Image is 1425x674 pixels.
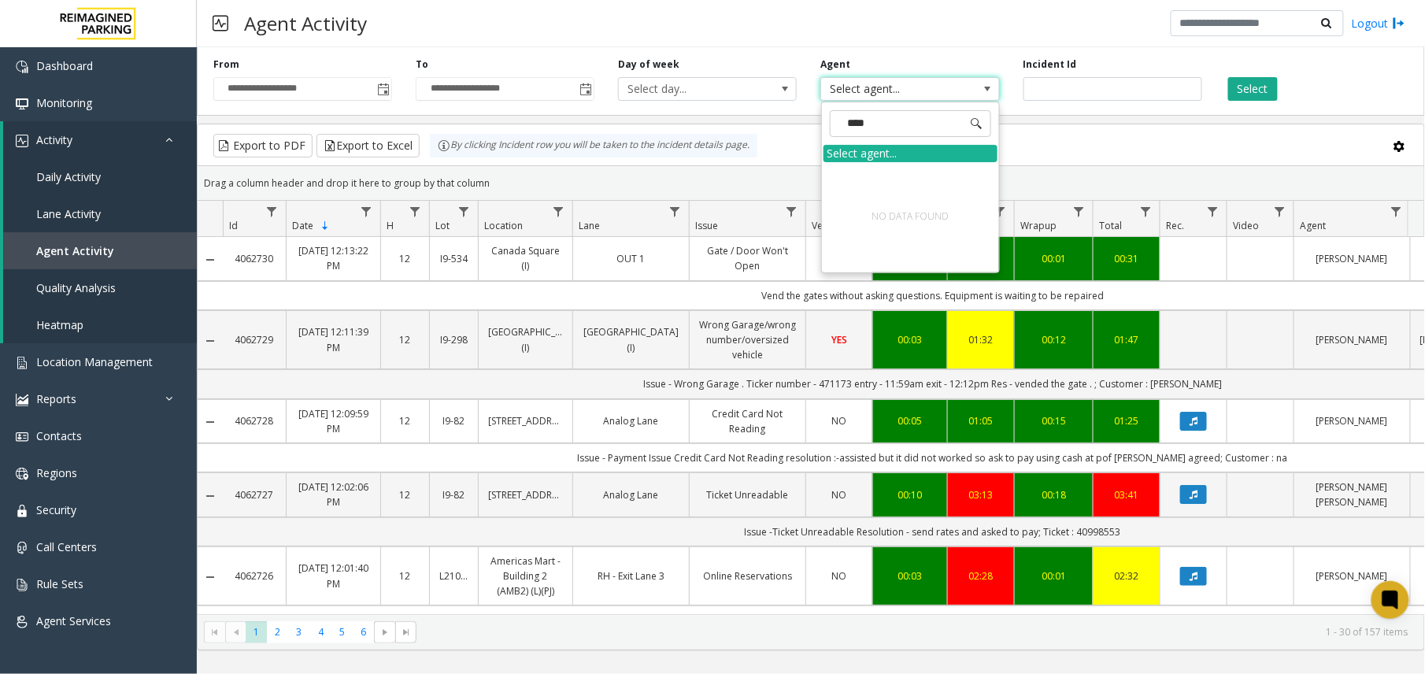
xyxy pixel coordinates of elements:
[883,413,938,428] a: 00:05
[390,413,420,428] a: 12
[699,406,796,436] a: Credit Card Not Reading
[296,324,371,354] a: [DATE] 12:11:39 PM
[400,626,413,639] span: Go to the last page
[36,391,76,406] span: Reports
[1024,568,1083,583] a: 00:01
[246,621,267,643] span: Page 1
[1166,219,1184,232] span: Rec.
[36,428,82,443] span: Contacts
[484,219,523,232] span: Location
[699,487,796,502] a: Ticket Unreadable
[296,406,371,436] a: [DATE] 12:09:59 PM
[232,251,276,266] a: 4062730
[390,332,420,347] a: 12
[16,394,28,406] img: 'icon'
[1304,332,1401,347] a: [PERSON_NAME]
[816,251,863,266] a: YES
[16,431,28,443] img: 'icon'
[213,4,228,43] img: pageIcon
[198,169,1424,197] div: Drag a column header and drop it here to group by that column
[213,134,313,157] button: Export to PDF
[16,616,28,628] img: 'icon'
[16,98,28,110] img: 'icon'
[3,232,197,269] a: Agent Activity
[832,414,847,428] span: NO
[229,219,238,232] span: Id
[957,332,1005,347] a: 01:32
[488,413,563,428] a: [STREET_ADDRESS]
[821,78,963,100] span: Select agent...
[831,333,847,346] span: YES
[379,626,391,639] span: Go to the next page
[1024,332,1083,347] a: 00:12
[3,306,197,343] a: Heatmap
[439,487,468,502] a: I9-82
[699,243,796,273] a: Gate / Door Won't Open
[1068,201,1090,222] a: Wrapup Filter Menu
[296,480,371,509] a: [DATE] 12:02:06 PM
[619,78,761,100] span: Select day...
[232,332,276,347] a: 4062729
[1103,251,1150,266] div: 00:31
[1352,15,1405,31] a: Logout
[292,219,313,232] span: Date
[296,561,371,591] a: [DATE] 12:01:40 PM
[1202,201,1223,222] a: Rec. Filter Menu
[957,568,1005,583] a: 02:28
[198,335,223,347] a: Collapse Details
[316,134,420,157] button: Export to Excel
[36,465,77,480] span: Regions
[1020,219,1057,232] span: Wrapup
[820,57,850,72] label: Agent
[1300,219,1326,232] span: Agent
[236,4,375,43] h3: Agent Activity
[832,569,847,583] span: NO
[957,413,1005,428] a: 01:05
[1023,57,1077,72] label: Incident Id
[583,324,679,354] a: [GEOGRAPHIC_DATA] (I)
[1024,413,1083,428] div: 00:15
[583,251,679,266] a: OUT 1
[1135,201,1157,222] a: Total Filter Menu
[863,201,957,231] div: NO DATA FOUND
[453,201,475,222] a: Lot Filter Menu
[883,487,938,502] a: 00:10
[816,487,863,502] a: NO
[3,195,197,232] a: Lane Activity
[699,568,796,583] a: Online Reservations
[488,243,563,273] a: Canada Square (I)
[36,317,83,332] span: Heatmap
[883,332,938,347] a: 00:03
[824,145,997,162] div: Select agent...
[579,219,600,232] span: Lane
[1103,568,1150,583] a: 02:32
[816,568,863,583] a: NO
[438,139,450,152] img: infoIcon.svg
[430,134,757,157] div: By clicking Incident row you will be taken to the incident details page.
[439,251,468,266] a: I9-534
[583,568,679,583] a: RH - Exit Lane 3
[816,332,863,347] a: YES
[374,621,395,643] span: Go to the next page
[1024,251,1083,266] a: 00:01
[781,201,802,222] a: Issue Filter Menu
[1103,413,1150,428] div: 01:25
[618,57,679,72] label: Day of week
[36,354,153,369] span: Location Management
[1393,15,1405,31] img: logout
[261,201,283,222] a: Id Filter Menu
[198,201,1424,614] div: Data table
[583,487,679,502] a: Analog Lane
[36,576,83,591] span: Rule Sets
[1103,332,1150,347] a: 01:47
[390,487,420,502] a: 12
[1233,219,1259,232] span: Video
